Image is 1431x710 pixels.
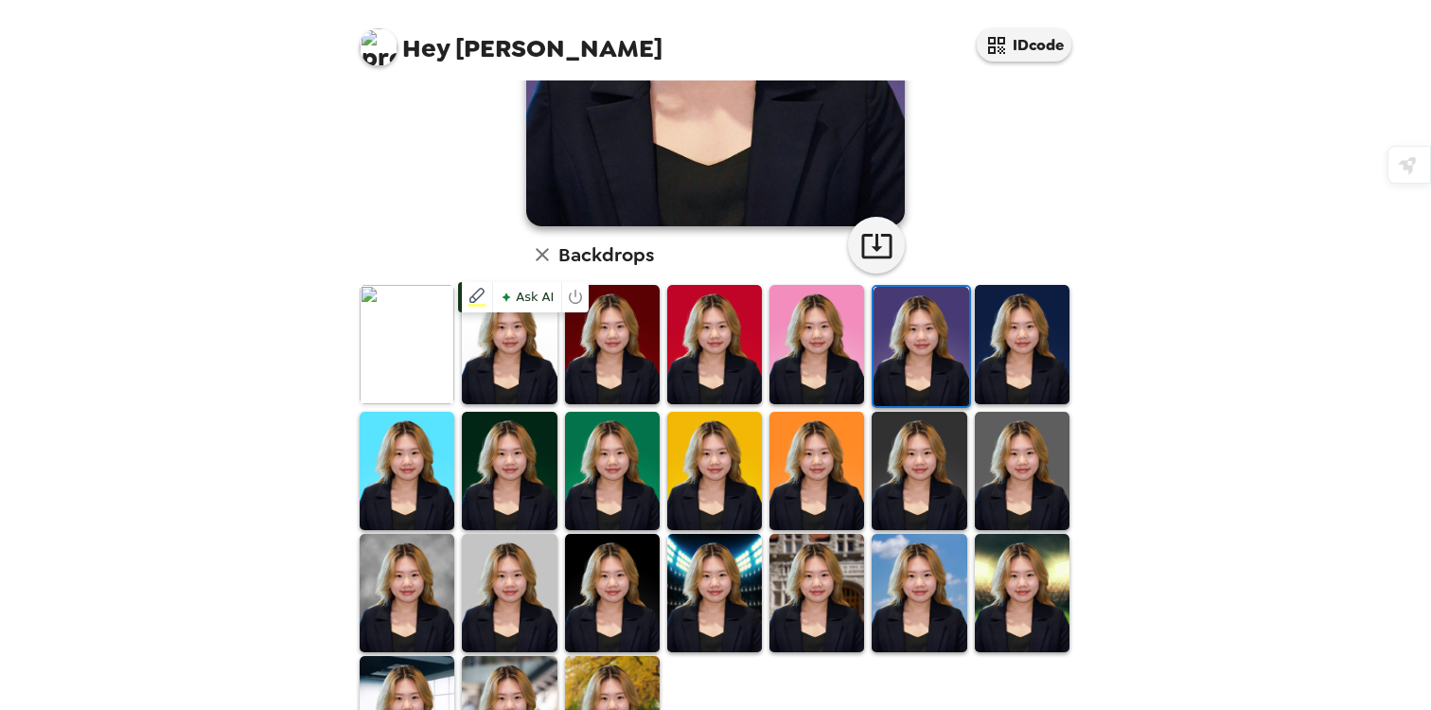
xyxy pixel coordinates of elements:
span: Ask AI [497,285,557,310]
button: IDcode [977,28,1071,62]
span: [PERSON_NAME] [360,19,662,62]
img: profile pic [360,28,397,66]
span: Hey [402,31,450,65]
h6: Backdrops [558,240,654,270]
img: Original [360,285,454,403]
